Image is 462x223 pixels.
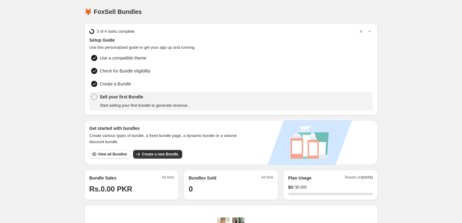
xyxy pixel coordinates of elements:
[89,175,116,181] h2: Bundle Sales
[362,176,373,179] span: [DATE]
[142,152,178,157] span: Create a new Bundle
[100,81,131,87] span: Create a Bundle
[133,150,182,159] button: Create a new Bundle
[89,150,131,159] button: View all Bundles
[288,184,373,190] div: /
[89,184,174,194] h1: Rs.0.00 PKR
[189,184,273,194] h1: 0
[89,37,373,43] span: Setup Guide
[288,175,311,181] h2: Plan Usage
[89,125,243,131] h3: Get started with bundles
[89,44,373,51] span: Use this personalized guide to get your app up and running.
[162,175,174,182] span: All time
[89,133,243,145] span: Create various types of bundle, a fixed bundle page, a dynamic bundle or a volume discount bundle
[189,175,216,181] h2: Bundles Sold
[295,185,307,190] span: $5,000
[100,68,150,74] span: Check for Bundle eligibility
[98,152,127,157] span: View all Bundles
[84,8,142,15] h1: 🦊 FoxSell Bundles
[97,28,135,35] span: 3 of 4 tasks complete
[100,94,189,100] span: Sell your first Bundle
[345,175,373,182] span: Resets on
[100,55,146,61] span: Use a compatible theme
[100,102,189,109] span: Start selling your first bundle to generate revenue.
[261,175,273,182] span: All time
[288,184,293,190] span: $ 0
